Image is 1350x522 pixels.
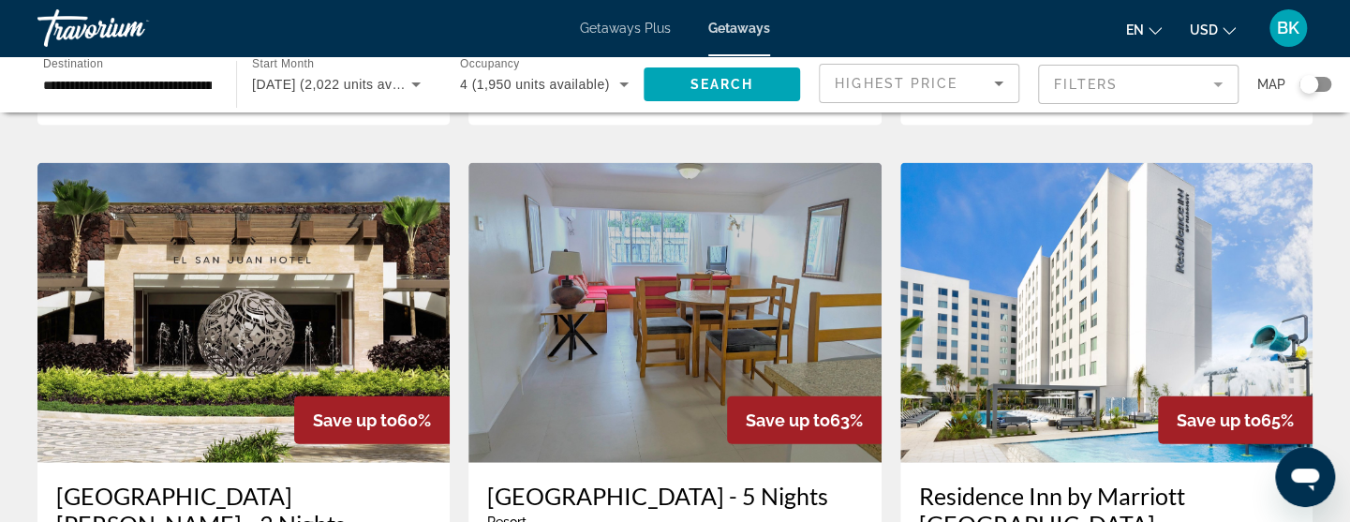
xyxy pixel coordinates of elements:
span: BK [1277,19,1299,37]
span: 4 (1,950 units available) [460,77,610,92]
span: Save up to [1177,410,1261,430]
div: 65% [1158,396,1313,444]
span: Save up to [313,410,397,430]
img: RX94E01X.jpg [37,163,450,463]
a: [GEOGRAPHIC_DATA] - 5 Nights [487,482,862,510]
span: en [1126,22,1144,37]
span: USD [1190,22,1218,37]
button: Search [644,67,800,101]
span: Start Month [252,58,314,70]
div: 63% [727,396,882,444]
button: Change language [1126,16,1162,43]
span: Map [1257,71,1285,97]
span: [DATE] (2,022 units available) [252,77,438,92]
button: User Menu [1264,8,1313,48]
span: Occupancy [460,58,519,70]
iframe: Button to launch messaging window [1275,447,1335,507]
a: Getaways [708,21,770,36]
img: RW25E01X.jpg [900,163,1313,463]
mat-select: Sort by [835,72,1003,95]
span: Search [690,77,754,92]
a: Getaways Plus [580,21,671,36]
div: 60% [294,396,450,444]
span: Destination [43,57,103,69]
img: S420I01X.jpg [468,163,881,463]
span: Highest Price [835,76,957,91]
button: Change currency [1190,16,1236,43]
span: Save up to [746,410,830,430]
a: Travorium [37,4,225,52]
button: Filter [1038,64,1239,105]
